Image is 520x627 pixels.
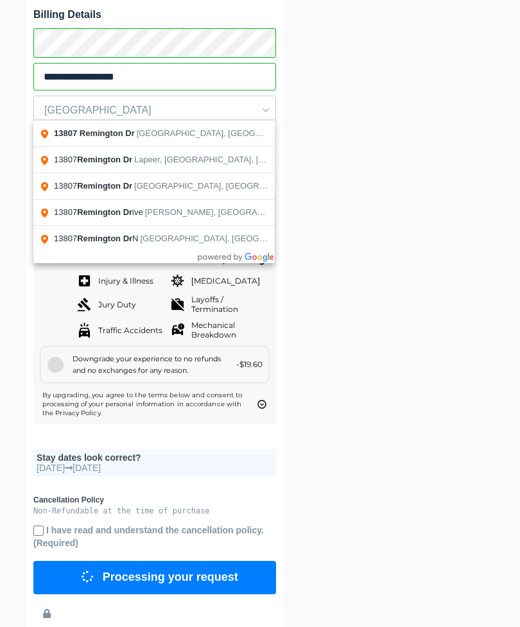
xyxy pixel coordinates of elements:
[37,452,141,463] b: Stay dates look correct?
[134,181,404,191] span: [GEOGRAPHIC_DATA], [GEOGRAPHIC_DATA], [GEOGRAPHIC_DATA]
[77,234,132,243] span: Remington Dr
[33,506,276,515] pre: Non-Refundable at the time of purchase
[34,99,275,121] span: [GEOGRAPHIC_DATA]
[77,181,132,191] span: Remington Dr
[37,463,273,473] span: [DATE] [DATE]
[54,128,77,138] span: 13807
[33,538,78,548] span: (Required)
[33,526,44,536] input: I have read and understand the cancellation policy.(Required)
[77,155,132,164] span: Remington Dr
[137,128,406,138] span: [GEOGRAPHIC_DATA], [GEOGRAPHIC_DATA], [GEOGRAPHIC_DATA]
[134,155,343,164] span: Lapeer, [GEOGRAPHIC_DATA], [GEOGRAPHIC_DATA]
[54,207,145,217] span: 13807 ive
[33,9,276,21] span: Billing Details
[141,234,410,243] span: [GEOGRAPHIC_DATA], [GEOGRAPHIC_DATA], [GEOGRAPHIC_DATA]
[80,128,135,138] span: Remington Dr
[77,207,132,217] span: Remington Dr
[54,155,134,164] span: 13807
[33,495,276,504] b: Cancellation Policy
[54,181,134,191] span: 13807
[33,561,276,594] button: Processing your request
[54,234,141,243] span: 13807 N
[145,207,397,217] span: [PERSON_NAME], [GEOGRAPHIC_DATA], [GEOGRAPHIC_DATA]
[33,525,264,548] b: I have read and understand the cancellation policy.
